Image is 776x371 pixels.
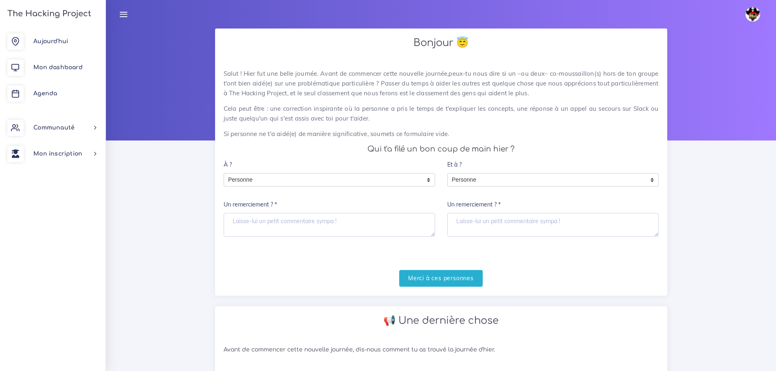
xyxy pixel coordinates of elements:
[224,145,659,154] h4: Qui t'a filé un bon coup de main hier ?
[33,151,82,157] span: Mon inscription
[33,125,75,131] span: Communauté
[224,104,659,123] p: Cela peut être : une correction inspirante où la personne a pris le temps de t'expliquer les conc...
[33,64,83,70] span: Mon dashboard
[5,9,91,18] h3: The Hacking Project
[224,156,232,173] label: À ?
[33,38,68,44] span: Aujourd'hui
[447,197,501,213] label: Un remerciement ? *
[448,173,646,187] span: Personne
[224,197,277,213] label: Un remerciement ? *
[224,347,659,353] h6: Avant de commencer cette nouvelle journée, dis-nous comment tu as trouvé la journée d'hier.
[224,37,659,49] h2: Bonjour 😇
[447,156,462,173] label: Et à ?
[224,315,659,327] h2: 📢 Une dernière chose
[745,7,760,22] img: avatar
[224,69,659,98] p: Salut ! Hier fut une belle journée. Avant de commencer cette nouvelle journée,peux-tu nous dire s...
[399,270,483,287] input: Merci à ces personnes
[224,173,422,187] span: Personne
[224,129,659,139] p: Si personne ne t'a aidé(e) de manière significative, soumets ce formulaire vide.
[33,90,57,97] span: Agenda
